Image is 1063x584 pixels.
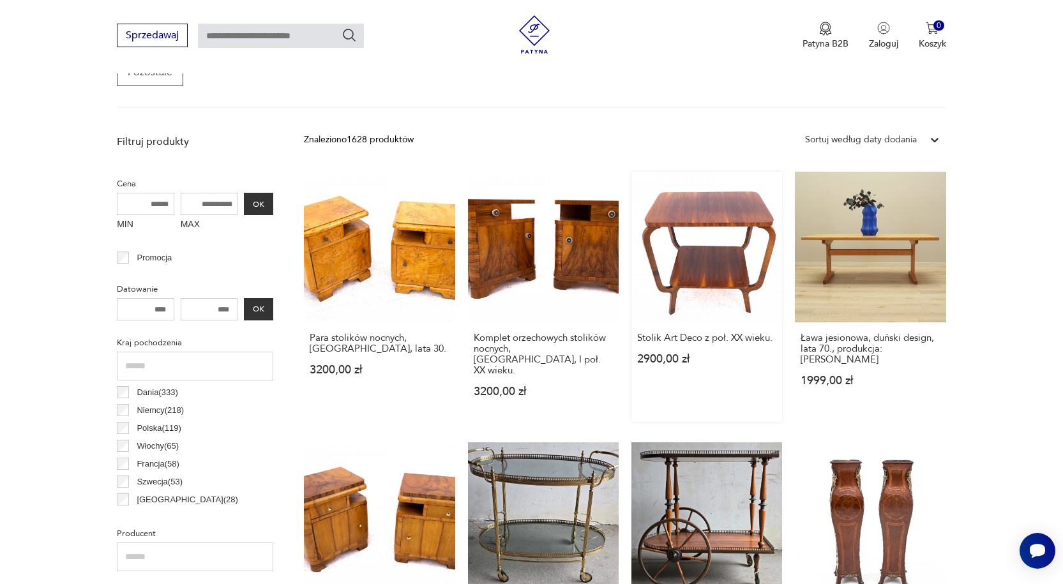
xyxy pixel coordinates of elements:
[304,133,414,147] div: Znaleziono 1628 produktów
[637,354,776,364] p: 2900,00 zł
[137,493,237,507] p: [GEOGRAPHIC_DATA] ( 28 )
[304,172,455,422] a: Para stolików nocnych, Polska, lata 30.Para stolików nocnych, [GEOGRAPHIC_DATA], lata 30.3200,00 zł
[869,22,898,50] button: Zaloguj
[181,215,238,236] label: MAX
[117,215,174,236] label: MIN
[137,251,172,265] p: Promocja
[342,27,357,43] button: Szukaj
[803,22,848,50] a: Ikona medaluPatyna B2B
[117,32,188,41] a: Sprzedawaj
[801,333,940,365] h3: Ława jesionowa, duński design, lata 70., produkcja: [PERSON_NAME]
[801,375,940,386] p: 1999,00 zł
[137,386,177,400] p: Dania ( 333 )
[117,24,188,47] button: Sprzedawaj
[117,177,273,191] p: Cena
[474,386,613,397] p: 3200,00 zł
[803,22,848,50] button: Patyna B2B
[310,364,449,375] p: 3200,00 zł
[137,421,181,435] p: Polska ( 119 )
[117,135,273,149] p: Filtruj produkty
[137,457,179,471] p: Francja ( 58 )
[244,298,273,320] button: OK
[244,193,273,215] button: OK
[310,333,449,354] h3: Para stolików nocnych, [GEOGRAPHIC_DATA], lata 30.
[1020,533,1055,569] iframe: Smartsupp widget button
[933,20,944,31] div: 0
[805,133,917,147] div: Sortuj według daty dodania
[919,22,946,50] button: 0Koszyk
[515,15,554,54] img: Patyna - sklep z meblami i dekoracjami vintage
[919,38,946,50] p: Koszyk
[137,511,211,525] p: Czechosłowacja ( 21 )
[869,38,898,50] p: Zaloguj
[819,22,832,36] img: Ikona medalu
[137,439,179,453] p: Włochy ( 65 )
[117,527,273,541] p: Producent
[137,403,184,417] p: Niemcy ( 218 )
[117,282,273,296] p: Datowanie
[877,22,890,34] img: Ikonka użytkownika
[137,475,183,489] p: Szwecja ( 53 )
[474,333,613,376] h3: Komplet orzechowych stolików nocnych, [GEOGRAPHIC_DATA], I poł. XX wieku.
[926,22,939,34] img: Ikona koszyka
[117,336,273,350] p: Kraj pochodzenia
[637,333,776,343] h3: Stolik Art Deco z poł. XX wieku.
[803,38,848,50] p: Patyna B2B
[631,172,782,422] a: Stolik Art Deco z poł. XX wieku.Stolik Art Deco z poł. XX wieku.2900,00 zł
[795,172,946,422] a: Ława jesionowa, duński design, lata 70., produkcja: DaniaŁawa jesionowa, duński design, lata 70.,...
[468,172,619,422] a: Komplet orzechowych stolików nocnych, Polska, I poł. XX wieku.Komplet orzechowych stolików nocnyc...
